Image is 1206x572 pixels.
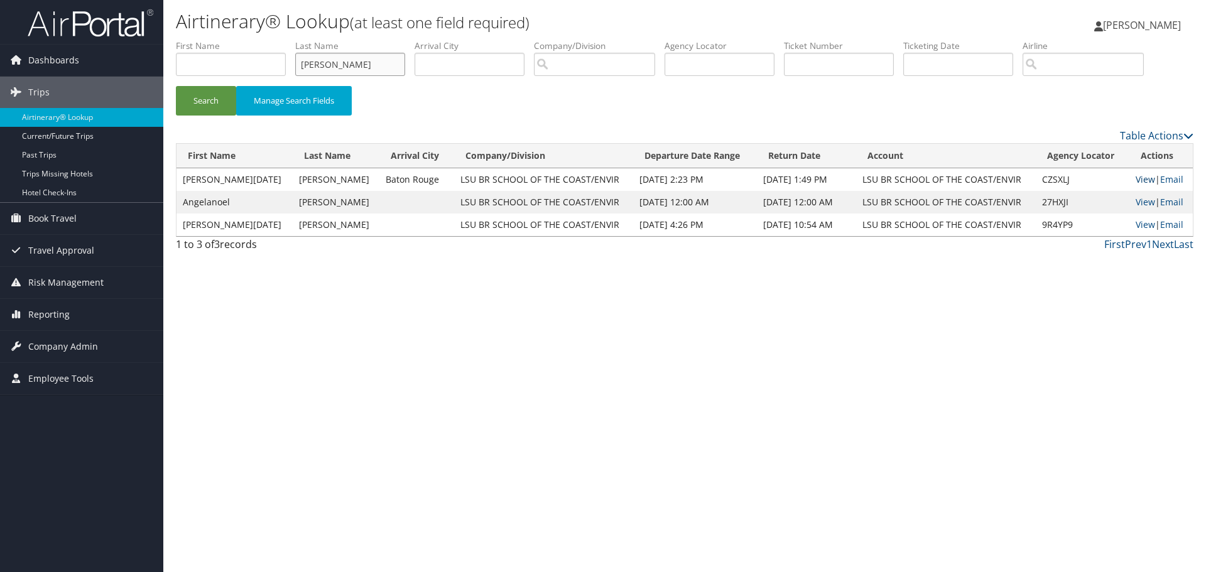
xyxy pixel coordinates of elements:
th: Agency Locator: activate to sort column ascending [1036,144,1130,168]
td: | [1129,168,1193,191]
label: Company/Division [534,40,665,52]
a: 1 [1146,237,1152,251]
td: [PERSON_NAME] [293,191,379,213]
label: Arrival City [415,40,534,52]
th: Return Date: activate to sort column ascending [757,144,856,168]
td: 27HXJI [1036,191,1130,213]
label: Last Name [295,40,415,52]
th: Account: activate to sort column ascending [856,144,1036,168]
button: Search [176,86,236,116]
td: LSU BR SCHOOL OF THE COAST/ENVIR [856,213,1036,236]
td: [DATE] 1:49 PM [757,168,856,191]
td: [DATE] 12:00 AM [633,191,757,213]
td: [PERSON_NAME][DATE] [177,168,293,191]
td: LSU BR SCHOOL OF THE COAST/ENVIR [856,191,1036,213]
label: Agency Locator [665,40,784,52]
td: [PERSON_NAME] [293,213,379,236]
a: Next [1152,237,1174,251]
td: 9R4YP9 [1036,213,1130,236]
td: | [1129,213,1193,236]
h1: Airtinerary® Lookup [176,8,854,35]
a: View [1136,219,1155,230]
a: [PERSON_NAME] [1094,6,1193,44]
a: Email [1160,173,1183,185]
span: Trips [28,77,50,108]
th: Company/Division [454,144,634,168]
span: 3 [214,237,220,251]
div: 1 to 3 of records [176,237,416,258]
span: Book Travel [28,203,77,234]
label: Ticketing Date [903,40,1023,52]
td: [DATE] 4:26 PM [633,213,757,236]
a: Email [1160,219,1183,230]
th: Departure Date Range: activate to sort column ascending [633,144,757,168]
span: Risk Management [28,267,104,298]
label: First Name [176,40,295,52]
th: First Name: activate to sort column ascending [177,144,293,168]
span: Employee Tools [28,363,94,394]
span: [PERSON_NAME] [1103,18,1181,32]
td: [PERSON_NAME][DATE] [177,213,293,236]
td: LSU BR SCHOOL OF THE COAST/ENVIR [856,168,1036,191]
span: Dashboards [28,45,79,76]
span: Company Admin [28,331,98,362]
th: Arrival City: activate to sort column ascending [379,144,454,168]
td: [DATE] 2:23 PM [633,168,757,191]
td: Angelanoel [177,191,293,213]
td: LSU BR SCHOOL OF THE COAST/ENVIR [454,213,634,236]
td: LSU BR SCHOOL OF THE COAST/ENVIR [454,168,634,191]
a: Prev [1125,237,1146,251]
td: | [1129,191,1193,213]
a: View [1136,173,1155,185]
label: Airline [1023,40,1153,52]
img: airportal-logo.png [28,8,153,38]
td: [DATE] 12:00 AM [757,191,856,213]
td: Baton Rouge [379,168,454,191]
span: Travel Approval [28,235,94,266]
td: CZSXLJ [1036,168,1130,191]
a: First [1104,237,1125,251]
a: Table Actions [1120,129,1193,143]
small: (at least one field required) [350,12,530,33]
td: [DATE] 10:54 AM [757,213,856,236]
th: Actions [1129,144,1193,168]
button: Manage Search Fields [236,86,352,116]
a: Email [1160,196,1183,208]
th: Last Name: activate to sort column ascending [293,144,379,168]
label: Ticket Number [784,40,903,52]
span: Reporting [28,299,70,330]
a: Last [1174,237,1193,251]
td: LSU BR SCHOOL OF THE COAST/ENVIR [454,191,634,213]
a: View [1136,196,1155,208]
td: [PERSON_NAME] [293,168,379,191]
